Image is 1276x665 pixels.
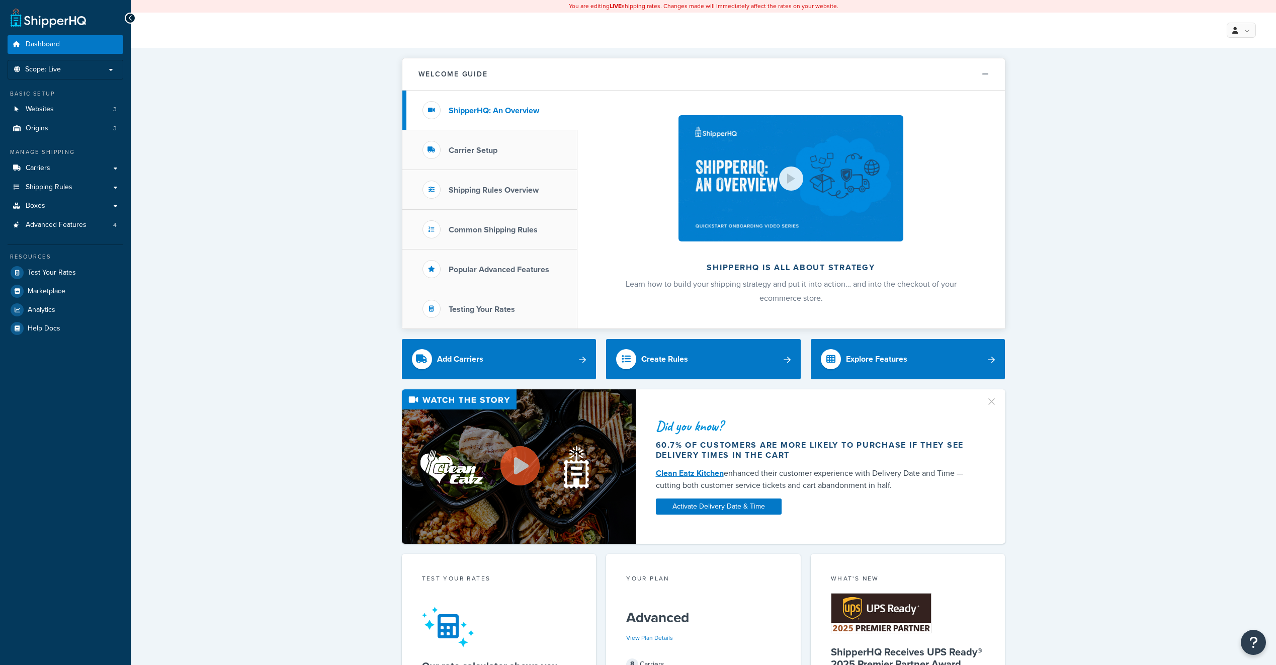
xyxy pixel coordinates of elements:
[8,90,123,98] div: Basic Setup
[8,119,123,138] li: Origins
[1241,630,1266,655] button: Open Resource Center
[422,574,576,586] div: Test your rates
[8,100,123,119] a: Websites3
[402,339,597,379] a: Add Carriers
[656,440,974,460] div: 60.7% of customers are more likely to purchase if they see delivery times in the cart
[656,467,974,491] div: enhanced their customer experience with Delivery Date and Time — cutting both customer service ti...
[8,119,123,138] a: Origins3
[626,278,957,304] span: Learn how to build your shipping strategy and put it into action… and into the checkout of your e...
[8,178,123,197] a: Shipping Rules
[28,287,65,296] span: Marketplace
[656,467,724,479] a: Clean Eatz Kitchen
[28,306,55,314] span: Analytics
[418,70,488,78] h2: Welcome Guide
[606,339,801,379] a: Create Rules
[626,610,781,626] h5: Advanced
[656,419,974,433] div: Did you know?
[626,574,781,586] div: Your Plan
[402,58,1005,91] button: Welcome Guide
[26,202,45,210] span: Boxes
[610,2,622,11] b: LIVE
[26,183,72,192] span: Shipping Rules
[656,498,782,515] a: Activate Delivery Date & Time
[8,216,123,234] a: Advanced Features4
[28,269,76,277] span: Test Your Rates
[8,100,123,119] li: Websites
[8,216,123,234] li: Advanced Features
[626,633,673,642] a: View Plan Details
[26,164,50,173] span: Carriers
[8,159,123,178] a: Carriers
[113,124,117,133] span: 3
[8,319,123,338] a: Help Docs
[846,352,907,366] div: Explore Features
[8,197,123,215] a: Boxes
[449,305,515,314] h3: Testing Your Rates
[28,324,60,333] span: Help Docs
[449,265,549,274] h3: Popular Advanced Features
[449,106,539,115] h3: ShipperHQ: An Overview
[26,40,60,49] span: Dashboard
[678,115,903,241] img: ShipperHQ is all about strategy
[8,148,123,156] div: Manage Shipping
[26,105,54,114] span: Websites
[402,389,636,544] img: Video thumbnail
[26,221,87,229] span: Advanced Features
[8,35,123,54] a: Dashboard
[449,225,538,234] h3: Common Shipping Rules
[8,301,123,319] a: Analytics
[831,574,985,586] div: What's New
[8,282,123,300] a: Marketplace
[8,264,123,282] a: Test Your Rates
[811,339,1005,379] a: Explore Features
[113,105,117,114] span: 3
[449,146,497,155] h3: Carrier Setup
[437,352,483,366] div: Add Carriers
[641,352,688,366] div: Create Rules
[25,65,61,74] span: Scope: Live
[113,221,117,229] span: 4
[8,253,123,261] div: Resources
[26,124,48,133] span: Origins
[449,186,539,195] h3: Shipping Rules Overview
[604,263,978,272] h2: ShipperHQ is all about strategy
